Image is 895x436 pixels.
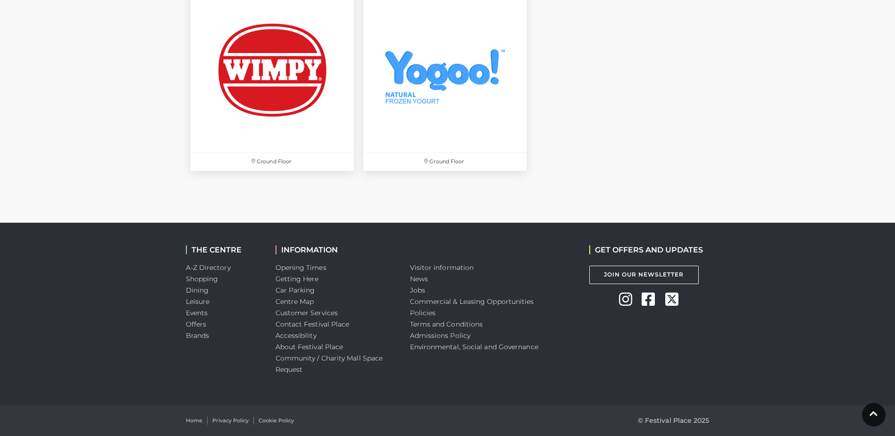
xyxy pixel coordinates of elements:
a: Contact Festival Place [276,320,350,328]
a: Visitor information [410,263,474,272]
a: Leisure [186,297,210,306]
a: Home [186,417,202,425]
a: About Festival Place [276,343,343,351]
a: Join Our Newsletter [589,266,699,284]
a: A-Z Directory [186,263,231,272]
a: Customer Services [276,309,338,317]
a: Admissions Policy [410,331,471,340]
p: Ground Floor [363,152,527,171]
h2: INFORMATION [276,245,396,254]
a: Jobs [410,286,425,294]
h2: GET OFFERS AND UPDATES [589,245,703,254]
a: Events [186,309,208,317]
a: Shopping [186,275,218,283]
a: Brands [186,331,209,340]
a: Commercial & Leasing Opportunities [410,297,534,306]
a: Policies [410,309,436,317]
a: Getting Here [276,275,319,283]
a: News [410,275,428,283]
a: Accessibility [276,331,317,340]
a: Environmental, Social and Governance [410,343,538,351]
a: Centre Map [276,297,314,306]
a: Terms and Conditions [410,320,483,328]
a: Opening Times [276,263,326,272]
a: Car Parking [276,286,315,294]
a: Community / Charity Mall Space Request [276,354,383,374]
p: © Festival Place 2025 [638,415,710,426]
a: Dining [186,286,209,294]
a: Cookie Policy [259,417,294,425]
h2: THE CENTRE [186,245,261,254]
a: Offers [186,320,207,328]
p: Ground Floor [191,152,354,171]
a: Privacy Policy [212,417,249,425]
